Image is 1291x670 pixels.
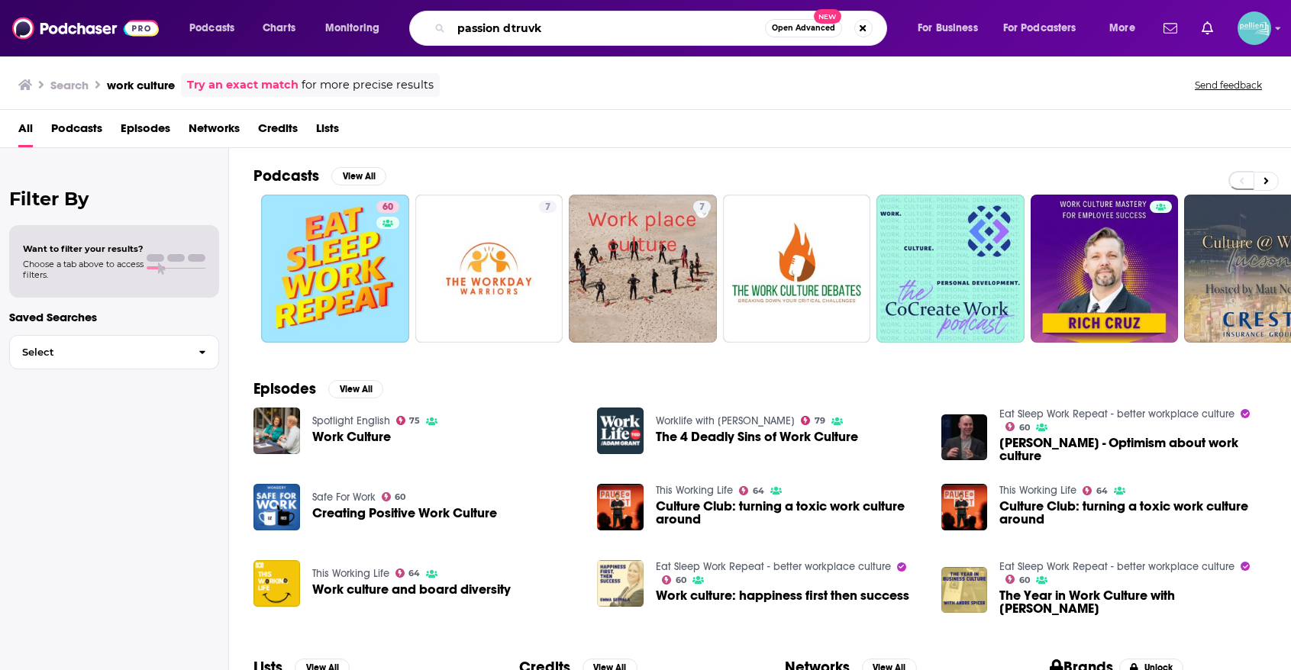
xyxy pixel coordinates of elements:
a: Show notifications dropdown [1157,15,1183,41]
a: Adam Grant - Optimism about work culture [999,436,1267,462]
a: 64 [395,569,421,578]
a: Culture Club: turning a toxic work culture around [999,500,1267,526]
a: 60 [662,575,686,585]
a: 7 [539,201,557,213]
button: Select [9,335,219,369]
a: 60 [1005,422,1030,431]
a: Show notifications dropdown [1196,15,1219,41]
span: 79 [815,417,825,424]
p: Saved Searches [9,310,219,324]
button: View All [331,167,386,185]
a: This Working Life [312,567,389,580]
img: The 4 Deadly Sins of Work Culture [597,407,644,454]
a: Networks [189,116,240,147]
a: Work culture and board diversity [312,583,511,596]
img: Work Culture [253,407,300,454]
span: 60 [676,577,686,584]
button: open menu [907,16,997,40]
span: 7 [545,200,550,215]
a: Creating Positive Work Culture [312,507,497,520]
a: Charts [253,16,305,40]
button: Show profile menu [1238,11,1271,45]
a: Worklife with Adam Grant [656,414,795,427]
span: More [1109,18,1135,39]
a: Work culture: happiness first then success [597,560,644,607]
span: Logged in as JessicaPellien [1238,11,1271,45]
a: 60 [261,195,409,343]
h2: Podcasts [253,166,319,185]
span: for more precise results [302,76,434,94]
button: open menu [1099,16,1154,40]
a: Credits [258,116,298,147]
span: 60 [382,200,393,215]
a: Podcasts [51,116,102,147]
a: EpisodesView All [253,379,383,398]
a: 7 [415,195,563,343]
span: Choose a tab above to access filters. [23,259,144,280]
a: 79 [801,416,825,425]
a: All [18,116,33,147]
a: Eat Sleep Work Repeat - better workplace culture [656,560,891,573]
span: 64 [753,488,764,494]
a: Work culture: happiness first then success [656,589,909,602]
img: Culture Club: turning a toxic work culture around [597,484,644,530]
h2: Filter By [9,188,219,210]
h2: Episodes [253,379,316,398]
span: 60 [1019,577,1030,584]
div: Search podcasts, credits, & more... [424,11,902,46]
a: 60 [376,201,399,213]
a: Eat Sleep Work Repeat - better workplace culture [999,407,1235,420]
span: [PERSON_NAME] - Optimism about work culture [999,436,1267,462]
img: User Profile [1238,11,1271,45]
button: open menu [315,16,399,40]
span: For Business [918,18,978,39]
button: Send feedback [1190,79,1267,92]
img: Podchaser - Follow, Share and Rate Podcasts [12,14,159,43]
span: Monitoring [325,18,379,39]
button: View All [328,380,383,398]
span: Podcasts [189,18,234,39]
span: Want to filter your results? [23,243,144,254]
a: Lists [316,116,339,147]
span: 75 [409,417,420,424]
a: Spotlight English [312,414,390,427]
a: Episodes [121,116,170,147]
span: The Year in Work Culture with [PERSON_NAME] [999,589,1267,615]
a: The 4 Deadly Sins of Work Culture [656,430,858,443]
button: open menu [993,16,1099,40]
a: Work Culture [312,430,391,443]
a: Work culture and board diversity [253,560,300,607]
span: Charts [263,18,295,39]
img: Creating Positive Work Culture [253,484,300,530]
a: 7 [569,195,717,343]
span: New [814,9,841,24]
a: This Working Life [656,484,733,497]
img: The Year in Work Culture with Andre Spicer [941,567,988,614]
a: 60 [1005,575,1030,584]
a: 60 [382,492,406,501]
img: Culture Club: turning a toxic work culture around [941,484,988,530]
a: PodcastsView All [253,166,386,185]
a: Adam Grant - Optimism about work culture [941,414,988,461]
a: Culture Club: turning a toxic work culture around [656,500,923,526]
span: Select [10,347,186,357]
span: 60 [395,494,405,501]
a: Try an exact match [187,76,299,94]
a: 75 [396,416,421,425]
